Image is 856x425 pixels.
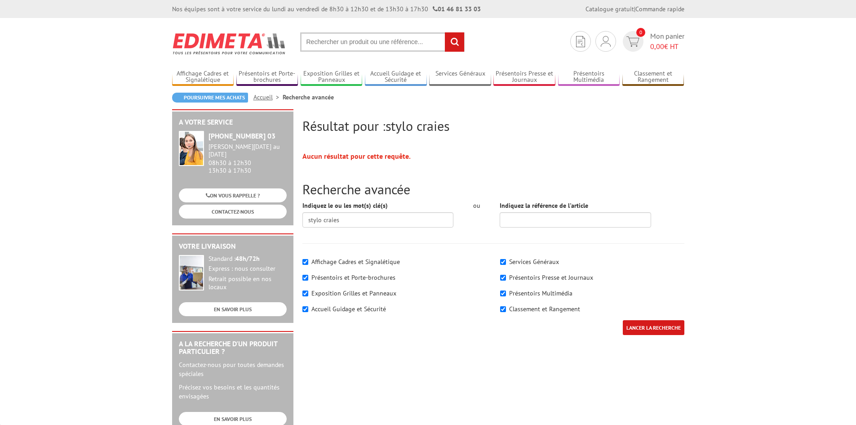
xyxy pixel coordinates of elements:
[500,201,588,210] label: Indiquez la référence de l'article
[429,70,491,85] a: Services Généraux
[208,143,287,174] div: 08h30 à 12h30 13h30 à 17h30
[500,306,506,312] input: Classement et Rangement
[509,273,593,282] label: Présentoirs Presse et Journaux
[650,31,684,52] span: Mon panier
[635,5,684,13] a: Commande rapide
[558,70,620,85] a: Présentoirs Multimédia
[467,201,486,210] div: ou
[302,201,388,210] label: Indiquez le ou les mot(s) clé(s)
[179,255,204,291] img: widget-livraison.jpg
[509,289,572,297] label: Présentoirs Multimédia
[386,117,449,134] span: stylo craies
[623,320,684,335] input: LANCER LA RECHERCHE
[601,36,611,47] img: devis rapide
[311,289,396,297] label: Exposition Grilles et Panneaux
[179,340,287,356] h2: A la recherche d'un produit particulier ?
[311,258,400,266] label: Affichage Cadres et Signalétique
[311,273,395,282] label: Présentoirs et Porte-brochures
[302,152,411,161] strong: Aucun résultat pour cette requête.
[576,36,585,47] img: devis rapide
[302,291,308,296] input: Exposition Grilles et Panneaux
[302,259,308,265] input: Affichage Cadres et Signalétique
[300,32,465,52] input: Rechercher un produit ou une référence...
[585,4,684,13] div: |
[301,70,363,85] a: Exposition Grilles et Panneaux
[179,131,204,166] img: widget-service.jpg
[433,5,481,13] strong: 01 46 81 33 03
[585,5,634,13] a: Catalogue gratuit
[208,143,287,158] div: [PERSON_NAME][DATE] au [DATE]
[179,383,287,401] p: Précisez vos besoins et les quantités envisagées
[208,131,275,140] strong: [PHONE_NUMBER] 03
[311,305,386,313] label: Accueil Guidage et Sécurité
[179,205,287,219] a: CONTACTEZ-NOUS
[172,93,248,103] a: Poursuivre mes achats
[493,70,555,85] a: Présentoirs Presse et Journaux
[650,41,684,52] span: € HT
[622,70,684,85] a: Classement et Rangement
[179,302,287,316] a: EN SAVOIR PLUS
[172,70,234,85] a: Affichage Cadres et Signalétique
[365,70,427,85] a: Accueil Guidage et Sécurité
[235,255,260,263] strong: 48h/72h
[208,265,287,273] div: Express : nous consulter
[208,255,287,263] div: Standard :
[302,182,684,197] h2: Recherche avancée
[500,291,506,296] input: Présentoirs Multimédia
[302,275,308,281] input: Présentoirs et Porte-brochures
[179,360,287,378] p: Contactez-nous pour toutes demandes spéciales
[626,36,639,47] img: devis rapide
[179,188,287,202] a: ON VOUS RAPPELLE ?
[621,31,684,52] a: devis rapide 0 Mon panier 0,00€ HT
[500,259,506,265] input: Services Généraux
[302,118,684,133] h2: Résultat pour :
[236,70,298,85] a: Présentoirs et Porte-brochures
[302,306,308,312] input: Accueil Guidage et Sécurité
[500,275,506,281] input: Présentoirs Presse et Journaux
[208,275,287,291] div: Retrait possible en nos locaux
[283,93,334,102] li: Recherche avancée
[509,305,580,313] label: Classement et Rangement
[509,258,559,266] label: Services Généraux
[636,28,645,37] span: 0
[445,32,464,52] input: rechercher
[179,242,287,251] h2: Votre livraison
[172,4,481,13] div: Nos équipes sont à votre service du lundi au vendredi de 8h30 à 12h30 et de 13h30 à 17h30
[179,118,287,126] h2: A votre service
[650,42,664,51] span: 0,00
[253,93,283,101] a: Accueil
[172,27,287,60] img: Edimeta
